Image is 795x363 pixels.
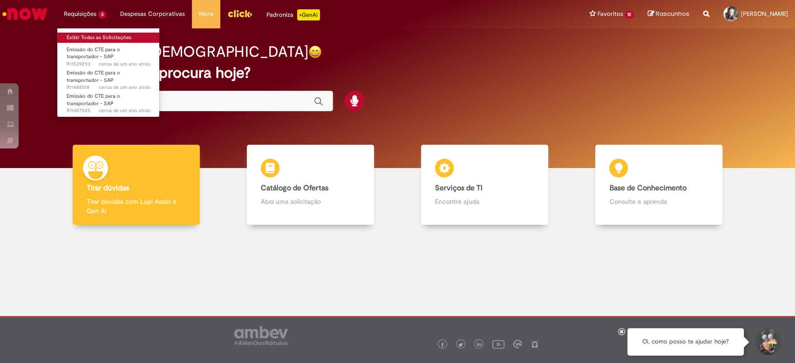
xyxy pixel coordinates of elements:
[597,9,623,19] span: Favoritos
[234,326,288,345] img: logo_footer_ambev_rotulo_gray.png
[440,343,445,347] img: logo_footer_facebook.png
[513,340,522,348] img: logo_footer_workplace.png
[99,84,150,91] span: cerca de um ano atrás
[57,45,160,65] a: Aberto R11539293 : Emissão do CTE para o transportador - SAP
[435,183,482,193] b: Serviços de TI
[57,91,160,111] a: Aberto R11487525 : Emissão do CTE para o transportador - SAP
[572,145,746,225] a: Base de Conhecimento Consulte e aprenda
[64,9,96,19] span: Requisições
[625,11,634,19] span: 12
[266,9,320,20] div: Padroniza
[67,84,150,91] span: R11488518
[308,45,322,59] img: happy-face.png
[627,328,744,356] div: Oi, como posso te ajudar hoje?
[67,46,120,60] span: Emissão do CTE para o transportador - SAP
[1,5,49,23] img: ServiceNow
[57,33,160,43] a: Exibir Todas as Solicitações
[120,9,185,19] span: Despesas Corporativas
[435,197,534,206] p: Encontre ajuda
[67,69,120,84] span: Emissão do CTE para o transportador - SAP
[99,60,150,67] span: cerca de um ano atrás
[261,197,360,206] p: Abra uma solicitação
[99,107,150,114] span: cerca de um ano atrás
[648,10,689,19] a: Rascunhos
[609,197,708,206] p: Consulte e aprenda
[75,65,720,81] h2: O que você procura hoje?
[99,107,150,114] time: 10/05/2024 12:08:47
[530,340,539,348] img: logo_footer_naosei.png
[67,60,150,68] span: R11539293
[98,11,106,19] span: 3
[741,10,788,18] span: [PERSON_NAME]
[227,7,252,20] img: click_logo_yellow_360x200.png
[87,197,186,215] p: Tirar dúvidas com Lupi Assist e Gen Ai
[477,342,482,348] img: logo_footer_linkedin.png
[753,328,781,356] button: Iniciar Conversa de Suporte
[67,107,150,114] span: R11487525
[67,93,120,107] span: Emissão do CTE para o transportador - SAP
[458,343,463,347] img: logo_footer_twitter.png
[57,28,160,117] ul: Requisições
[656,9,689,18] span: Rascunhos
[297,9,320,20] p: +GenAi
[87,183,129,193] b: Tirar dúvidas
[199,9,213,19] span: More
[75,44,308,60] h2: Boa tarde, [DEMOGRAPHIC_DATA]
[57,68,160,88] a: Aberto R11488518 : Emissão do CTE para o transportador - SAP
[609,183,686,193] b: Base de Conhecimento
[398,145,572,225] a: Serviços de TI Encontre ajuda
[223,145,397,225] a: Catálogo de Ofertas Abra uma solicitação
[261,183,328,193] b: Catálogo de Ofertas
[492,338,504,350] img: logo_footer_youtube.png
[49,145,223,225] a: Tirar dúvidas Tirar dúvidas com Lupi Assist e Gen Ai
